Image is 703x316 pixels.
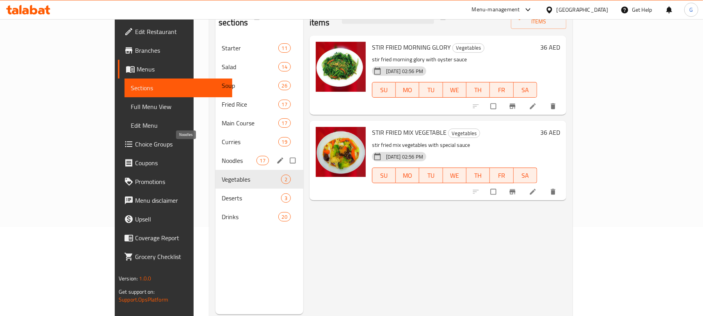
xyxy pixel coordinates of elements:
[222,43,278,53] span: Starter
[540,127,560,138] h6: 36 AED
[279,138,290,146] span: 19
[466,168,490,183] button: TH
[215,170,303,189] div: Vegetables2
[278,100,291,109] div: items
[504,183,523,200] button: Branch-specific-item
[222,156,256,165] span: Noodles
[279,213,290,221] span: 20
[256,156,269,165] div: items
[514,82,537,98] button: SA
[215,39,303,57] div: Starter11
[222,212,278,221] span: Drinks
[131,121,226,130] span: Edit Menu
[493,84,510,96] span: FR
[446,84,463,96] span: WE
[376,84,393,96] span: SU
[689,5,693,14] span: G
[529,188,538,196] a: Edit menu item
[222,62,278,71] span: Salad
[222,100,278,109] span: Fried Rice
[470,84,487,96] span: TH
[419,82,443,98] button: TU
[472,5,520,14] div: Menu-management
[281,193,291,203] div: items
[135,139,226,149] span: Choice Groups
[281,175,291,184] div: items
[131,102,226,111] span: Full Menu View
[135,177,226,186] span: Promotions
[310,5,333,29] h2: Menu items
[422,170,440,181] span: TU
[490,168,513,183] button: FR
[557,5,608,14] div: [GEOGRAPHIC_DATA]
[372,55,537,64] p: stir fried morning glory with oyster sauce
[316,127,366,177] img: STIR FRIED MIX VEGETABLE
[279,63,290,71] span: 14
[215,76,303,95] div: Soup26
[119,273,138,284] span: Version:
[443,82,466,98] button: WE
[278,81,291,90] div: items
[452,43,484,53] div: Vegetables
[125,116,232,135] a: Edit Menu
[135,46,226,55] span: Branches
[372,41,451,53] span: STIR FRIED MORNING GLORY
[215,57,303,76] div: Salad14
[545,183,563,200] button: delete
[493,170,510,181] span: FR
[118,41,232,60] a: Branches
[215,132,303,151] div: Curries19
[372,127,447,138] span: STIR FRIED MIX VEGETABLE
[529,102,538,110] a: Edit menu item
[448,129,480,138] span: Vegetables
[118,60,232,79] a: Menus
[135,214,226,224] span: Upsell
[383,68,426,75] span: [DATE] 02:56 PM
[135,233,226,243] span: Coverage Report
[125,97,232,116] a: Full Menu View
[118,247,232,266] a: Grocery Checklist
[118,135,232,154] a: Choice Groups
[316,42,366,92] img: STIR FRIED MORNING GLORY
[279,82,290,89] span: 26
[443,168,466,183] button: WE
[279,120,290,127] span: 17
[422,84,440,96] span: TU
[118,22,232,41] a: Edit Restaurant
[222,118,278,128] span: Main Course
[281,195,290,202] span: 3
[135,252,226,261] span: Grocery Checklist
[215,114,303,132] div: Main Course17
[257,157,269,164] span: 17
[215,36,303,229] nav: Menu sections
[222,137,278,146] span: Curries
[279,101,290,108] span: 17
[486,99,502,114] span: Select to update
[275,155,287,166] button: edit
[383,153,426,161] span: [DATE] 02:56 PM
[376,170,393,181] span: SU
[399,170,416,181] span: MO
[278,43,291,53] div: items
[118,210,232,229] a: Upsell
[399,84,416,96] span: MO
[135,27,226,36] span: Edit Restaurant
[215,189,303,207] div: Deserts3
[118,229,232,247] a: Coverage Report
[215,151,303,170] div: Noodles17edit
[281,176,290,183] span: 2
[118,191,232,210] a: Menu disclaimer
[119,287,155,297] span: Get support on:
[372,82,396,98] button: SU
[540,42,560,53] h6: 36 AED
[372,140,537,150] p: stir fried mix vegetables with special sauce
[372,168,396,183] button: SU
[137,64,226,74] span: Menus
[135,158,226,168] span: Coupons
[222,175,281,184] span: Vegetables
[470,170,487,181] span: TH
[545,98,563,115] button: delete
